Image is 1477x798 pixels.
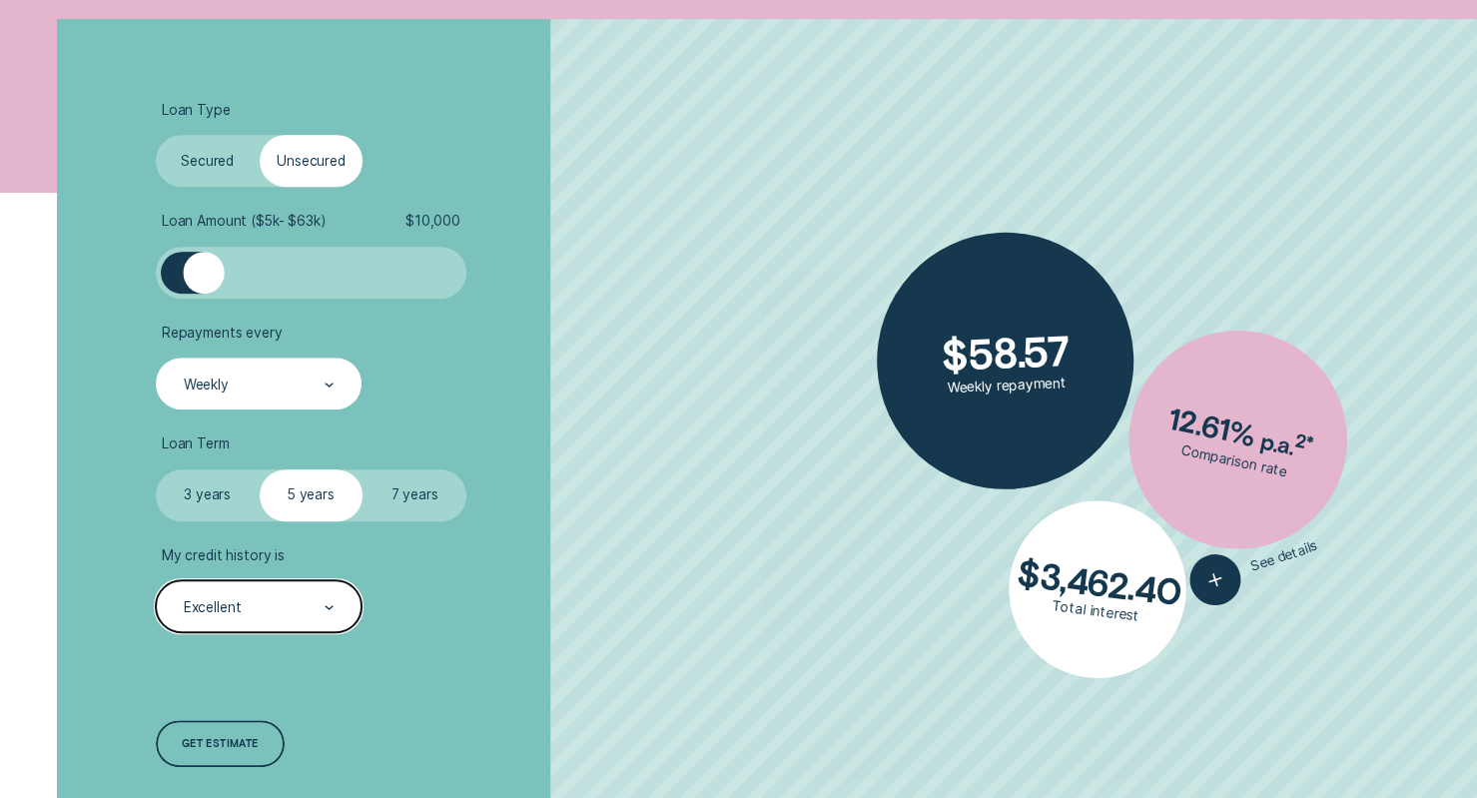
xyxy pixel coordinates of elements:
span: Loan Type [162,102,231,119]
label: 3 years [156,469,260,521]
label: Unsecured [260,135,364,187]
label: Secured [156,135,260,187]
label: 5 years [260,469,364,521]
a: Get estimate [156,720,285,767]
label: 7 years [363,469,466,521]
span: Repayments every [162,325,283,342]
span: See details [1248,537,1319,575]
div: Excellent [184,599,242,616]
span: My credit history is [162,547,285,564]
button: See details [1182,521,1324,611]
div: Weekly [184,377,229,394]
span: $ 10,000 [405,213,460,230]
span: Loan Term [162,435,230,452]
span: Loan Amount ( $5k - $63k ) [162,213,326,230]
